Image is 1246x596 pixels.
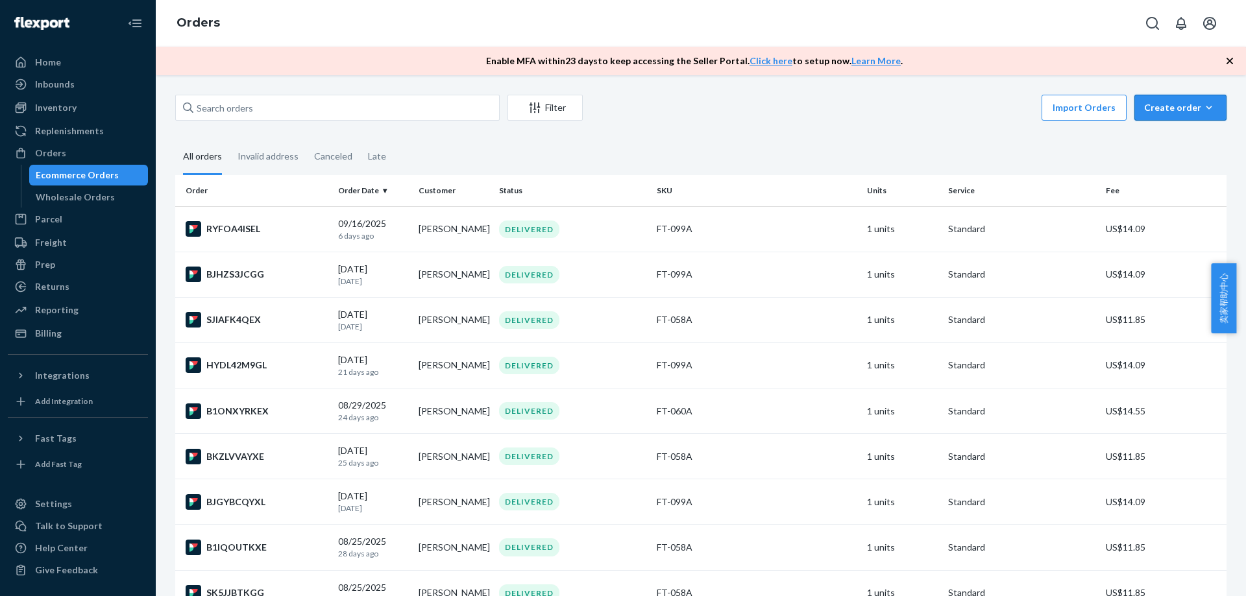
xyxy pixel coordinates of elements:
a: Add Fast Tag [8,454,148,475]
a: Add Integration [8,391,148,412]
div: FT-099A [657,268,857,281]
button: Close Navigation [122,10,148,36]
p: Standard [948,495,1095,508]
td: 1 units [862,297,942,342]
div: Replenishments [35,125,104,137]
a: Billing [8,323,148,344]
div: FT-058A [657,541,857,554]
a: Prep [8,254,148,275]
td: US$11.85 [1101,525,1227,570]
td: [PERSON_NAME] [413,342,494,388]
div: [DATE] [338,490,408,514]
div: BKZLVVAYXE [186,449,328,464]
button: Open account menu [1197,10,1223,36]
p: 21 days ago [338,366,408,377]
a: Home [8,52,148,73]
div: [DATE] [338,308,408,332]
ol: breadcrumbs [166,5,230,42]
td: 1 units [862,252,942,297]
div: Help Center [35,542,88,554]
td: [PERSON_NAME] [413,525,494,570]
p: Standard [948,313,1095,326]
a: Inbounds [8,74,148,95]
th: Status [494,175,652,206]
div: B1IQOUTKXE [186,540,328,555]
div: DELIVERED [499,311,559,329]
th: Order [175,175,333,206]
div: Returns [35,280,69,293]
td: 1 units [862,434,942,479]
div: FT-060A [657,405,857,418]
td: US$11.85 [1101,434,1227,479]
div: Inventory [35,101,77,114]
div: [DATE] [338,353,408,377]
td: US$14.09 [1101,479,1227,525]
p: Standard [948,541,1095,554]
div: DELIVERED [499,447,559,465]
div: SJIAFK4QEX [186,312,328,328]
p: 25 days ago [338,457,408,468]
div: DELIVERED [499,266,559,283]
div: B1ONXYRKEX [186,403,328,419]
td: US$14.09 [1101,206,1227,252]
p: 28 days ago [338,548,408,559]
div: 08/29/2025 [338,399,408,423]
div: Prep [35,258,55,271]
button: Open Search Box [1140,10,1166,36]
div: RYFOA4ISEL [186,221,328,237]
p: [DATE] [338,276,408,287]
button: Integrations [8,365,148,386]
button: Fast Tags [8,428,148,449]
div: Integrations [35,369,90,382]
a: Parcel [8,209,148,230]
p: Enable MFA within 23 days to keep accessing the Seller Portal. to setup now. . [486,54,903,67]
div: Ecommerce Orders [36,169,119,182]
td: US$14.09 [1101,252,1227,297]
div: DELIVERED [499,538,559,556]
a: Click here [750,55,792,66]
td: 1 units [862,479,942,525]
div: Filter [508,101,582,114]
p: 24 days ago [338,412,408,423]
div: FT-099A [657,495,857,508]
div: DELIVERED [499,357,559,374]
td: [PERSON_NAME] [413,479,494,525]
div: Late [368,139,386,173]
div: Invalid address [238,139,299,173]
div: Wholesale Orders [36,191,115,204]
input: Search orders [175,95,500,121]
td: US$14.55 [1101,388,1227,434]
p: [DATE] [338,321,408,332]
div: DELIVERED [499,221,559,238]
div: Canceled [314,139,352,173]
div: Talk to Support [35,519,103,532]
a: Orders [8,143,148,163]
a: Freight [8,232,148,253]
p: 6 days ago [338,230,408,241]
a: Inventory [8,97,148,118]
div: Settings [35,497,72,510]
button: Give Feedback [8,560,148,580]
div: Inbounds [35,78,75,91]
button: 卖家帮助中心 [1211,263,1236,333]
p: Standard [948,268,1095,281]
a: Returns [8,276,148,297]
div: Reporting [35,304,79,316]
a: Ecommerce Orders [29,165,149,185]
th: Fee [1101,175,1227,206]
td: [PERSON_NAME] [413,388,494,434]
div: Home [35,56,61,69]
td: US$11.85 [1101,297,1227,342]
div: FT-058A [657,450,857,463]
div: BJGYBCQYXL [186,494,328,510]
p: Standard [948,450,1095,463]
div: Parcel [35,213,62,226]
div: DELIVERED [499,402,559,420]
div: Add Integration [35,396,93,407]
p: [DATE] [338,503,408,514]
a: Wholesale Orders [29,187,149,208]
div: Add Fast Tag [35,459,82,470]
div: 08/25/2025 [338,535,408,559]
th: Units [862,175,942,206]
div: [DATE] [338,263,408,287]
